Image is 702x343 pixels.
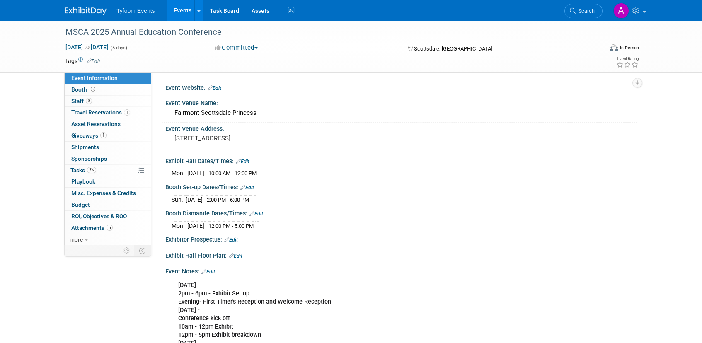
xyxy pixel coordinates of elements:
div: Event Website: [165,82,637,92]
div: Event Notes: [165,265,637,276]
span: 10:00 AM - 12:00 PM [208,170,257,176]
a: Edit [240,185,254,191]
span: Asset Reservations [71,121,121,127]
td: [DATE] [187,221,204,230]
span: Staff [71,98,92,104]
span: (5 days) [110,45,127,51]
div: Exhibit Hall Dates/Times: [165,155,637,166]
span: [DATE] [DATE] [65,43,109,51]
a: Edit [208,85,221,91]
span: 3 [86,98,92,104]
a: Attachments5 [65,222,151,234]
span: 12:00 PM - 5:00 PM [208,223,254,229]
span: 3% [87,167,96,173]
span: 1 [124,109,130,116]
div: In-Person [620,45,639,51]
div: Booth Set-up Dates/Times: [165,181,637,192]
a: Giveaways1 [65,130,151,141]
span: ROI, Objectives & ROO [71,213,127,220]
span: Playbook [71,178,95,185]
a: Asset Reservations [65,118,151,130]
a: Tasks3% [65,165,151,176]
div: Event Venue Name: [165,97,637,107]
td: Sun. [172,195,186,204]
span: Giveaways [71,132,107,139]
td: Tags [65,57,100,65]
div: Booth Dismantle Dates/Times: [165,207,637,218]
span: Booth not reserved yet [89,86,97,92]
span: 1 [100,132,107,138]
span: Event Information [71,75,118,81]
pre: [STREET_ADDRESS] [174,135,353,142]
span: Travel Reservations [71,109,130,116]
img: Angie Nichols [613,3,629,19]
span: Search [576,8,595,14]
a: Playbook [65,176,151,187]
a: Edit [87,58,100,64]
span: Shipments [71,144,99,150]
td: Personalize Event Tab Strip [120,245,134,256]
a: Budget [65,199,151,210]
div: MSCA 2025 Annual Education Conference [63,25,590,40]
a: Edit [224,237,238,243]
span: Budget [71,201,90,208]
div: Fairmont Scottsdale Princess [172,106,631,119]
img: Format-Inperson.png [610,44,618,51]
a: Booth [65,84,151,95]
a: Staff3 [65,96,151,107]
span: Sponsorships [71,155,107,162]
div: Event Format [554,43,639,56]
div: Exhibitor Prospectus: [165,233,637,244]
span: Tyfoom Events [116,7,155,14]
a: Edit [201,269,215,275]
a: Travel Reservations1 [65,107,151,118]
a: more [65,234,151,245]
img: ExhibitDay [65,7,107,15]
td: Mon. [172,169,187,178]
div: Event Venue Address: [165,123,637,133]
a: Edit [229,253,242,259]
td: Mon. [172,221,187,230]
a: Event Information [65,72,151,84]
div: Event Rating [616,57,639,61]
span: 5 [107,225,113,231]
a: Shipments [65,142,151,153]
td: [DATE] [186,195,203,204]
a: ROI, Objectives & ROO [65,211,151,222]
span: Misc. Expenses & Credits [71,190,136,196]
span: 2:00 PM - 6:00 PM [207,197,249,203]
span: Attachments [71,225,113,231]
button: Committed [212,43,261,52]
td: [DATE] [187,169,204,178]
div: Exhibit Hall Floor Plan: [165,249,637,260]
span: Tasks [70,167,96,174]
span: to [83,44,91,51]
td: Toggle Event Tabs [134,245,151,256]
a: Sponsorships [65,153,151,164]
a: Edit [249,211,263,217]
a: Search [564,4,603,18]
span: Booth [71,86,97,93]
span: more [70,236,83,243]
span: Scottsdale, [GEOGRAPHIC_DATA] [414,46,492,52]
a: Misc. Expenses & Credits [65,188,151,199]
a: Edit [236,159,249,164]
